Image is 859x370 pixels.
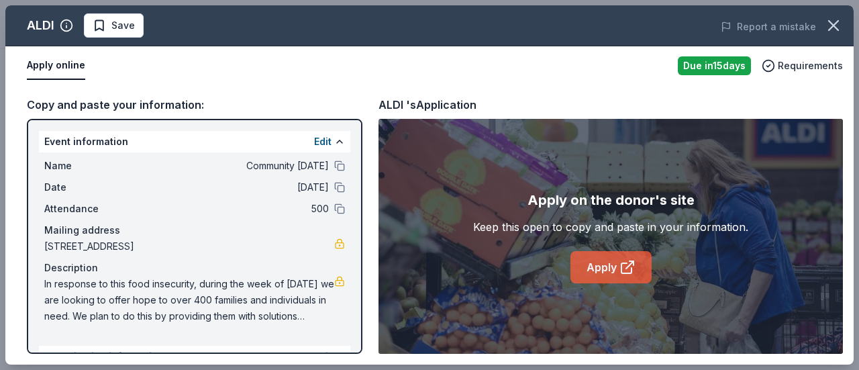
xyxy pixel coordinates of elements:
span: Date [44,179,134,195]
span: Save [111,17,135,34]
button: Requirements [762,58,843,74]
span: [DATE] [134,179,329,195]
div: Due in 15 days [678,56,751,75]
div: Keep this open to copy and paste in your information. [473,219,748,235]
div: Copy and paste your information: [27,96,362,113]
div: ALDI [27,15,54,36]
div: Description [44,260,345,276]
span: [STREET_ADDRESS] [44,238,334,255]
span: Community [DATE] [134,158,329,174]
span: Attendance [44,201,134,217]
div: Event information [39,131,350,152]
div: Apply on the donor's site [527,189,695,211]
span: Requirements [778,58,843,74]
button: Edit [314,134,332,150]
span: Name [44,158,134,174]
button: Apply online [27,52,85,80]
a: Apply [570,251,652,283]
div: Organization information [39,346,350,367]
button: Edit [314,349,332,365]
button: Save [84,13,144,38]
div: Mailing address [44,222,345,238]
button: Report a mistake [721,19,816,35]
span: 500 [134,201,329,217]
span: In response to this food insecurity, during the week of [DATE] we are looking to offer hope to ov... [44,276,334,324]
div: ALDI 's Application [378,96,476,113]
